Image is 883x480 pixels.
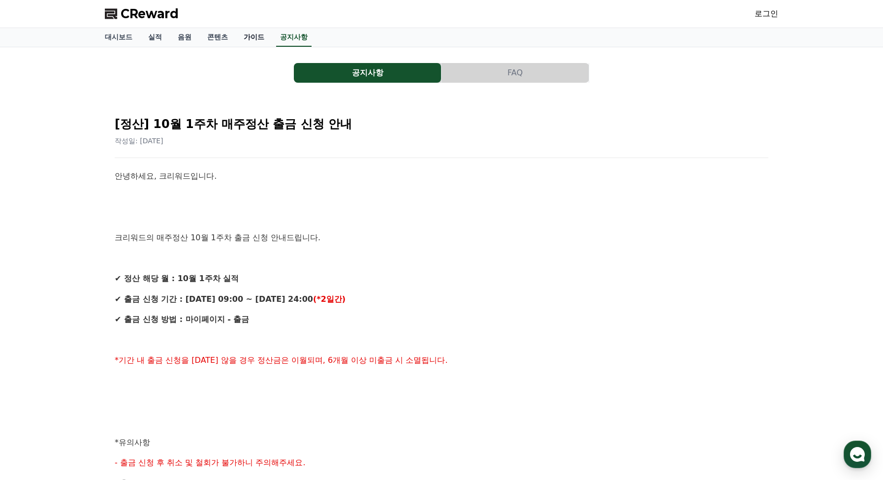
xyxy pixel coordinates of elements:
[755,8,778,20] a: 로그인
[65,312,127,337] a: 대화
[31,327,37,335] span: 홈
[115,231,768,244] p: 크리워드의 매주정산 10월 1주차 출금 신청 안내드립니다.
[313,294,346,304] strong: (*2일간)
[115,458,306,467] span: - 출금 신청 후 취소 및 철회가 불가하니 주의해주세요.
[199,28,236,47] a: 콘텐츠
[90,327,102,335] span: 대화
[170,28,199,47] a: 음원
[115,294,313,304] strong: ✔ 출금 신청 기간 : [DATE] 09:00 ~ [DATE] 24:00
[97,28,140,47] a: 대시보드
[3,312,65,337] a: 홈
[121,6,179,22] span: CReward
[115,438,150,447] span: *유의사항
[276,28,312,47] a: 공지사항
[115,355,448,365] span: *기간 내 출금 신청을 [DATE] 않을 경우 정산금은 이월되며, 6개월 이상 미출금 시 소멸됩니다.
[152,327,164,335] span: 설정
[127,312,189,337] a: 설정
[441,63,589,83] button: FAQ
[140,28,170,47] a: 실적
[294,63,441,83] button: 공지사항
[105,6,179,22] a: CReward
[115,315,249,324] strong: ✔ 출금 신청 방법 : 마이페이지 - 출금
[236,28,272,47] a: 가이드
[115,116,768,132] h2: [정산] 10월 1주차 매주정산 출금 신청 안내
[115,274,239,283] strong: ✔ 정산 해당 월 : 10월 1주차 실적
[115,170,768,183] p: 안녕하세요, 크리워드입니다.
[115,137,163,145] span: 작성일: [DATE]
